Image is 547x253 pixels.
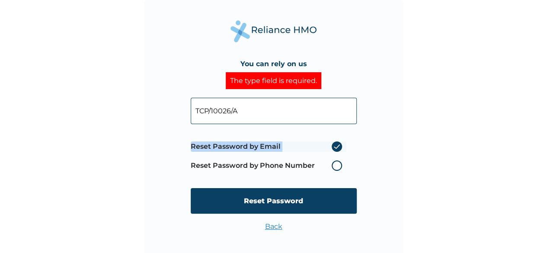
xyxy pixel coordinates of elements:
[240,60,307,68] h4: You can rely on us
[226,72,321,89] div: The type field is required.
[191,141,346,152] label: Reset Password by Email
[191,188,357,214] input: Reset Password
[265,222,282,231] a: Back
[191,160,346,171] label: Reset Password by Phone Number
[230,20,317,42] img: Reliance Health's Logo
[191,137,346,175] span: Password reset method
[191,98,357,124] input: Your Enrollee ID or Email Address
